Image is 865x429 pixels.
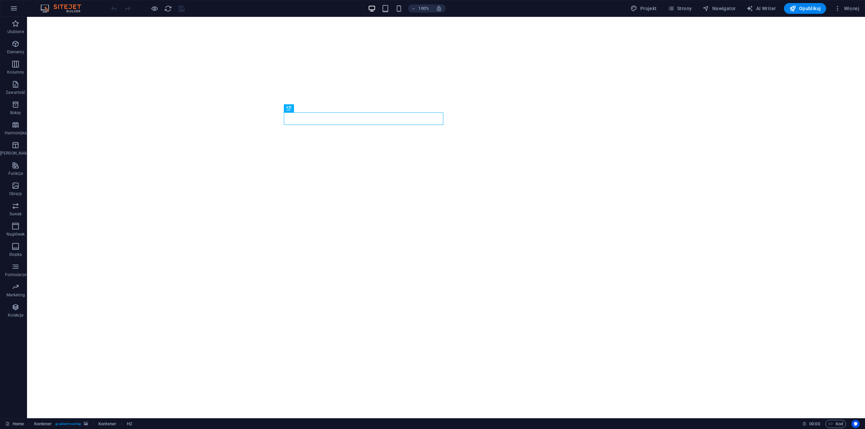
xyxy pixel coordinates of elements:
button: AI Writer [744,3,778,14]
span: . gradient-overlay [54,420,81,428]
span: Strony [668,5,692,12]
p: Marketing [6,292,25,298]
p: Kolumny [7,70,24,75]
button: 100% [408,4,432,12]
a: Kliknij, aby anulować zaznaczenie. Kliknij dwukrotnie, aby otworzyć Strony [5,420,24,428]
p: Zawartość [6,90,25,95]
span: Kliknij, aby zaznaczyć. Kliknij dwukrotnie, aby edytować [98,420,116,428]
button: Kliknij tutaj, aby wyjść z trybu podglądu i kontynuować edycję [150,4,158,12]
span: Więcej [834,5,859,12]
p: Nagłówek [6,232,25,237]
span: : [814,421,815,426]
h6: Czas sesji [802,420,820,428]
p: Suwak [9,211,22,217]
button: Kod [825,420,846,428]
i: Ten element zawiera tło [84,422,88,426]
i: Przeładuj stronę [164,5,172,12]
p: Obrazy [9,191,22,196]
button: Nawigator [700,3,738,14]
span: 00 00 [809,420,820,428]
button: reload [164,4,172,12]
span: Kliknij, aby zaznaczyć. Kliknij dwukrotnie, aby edytować [34,420,52,428]
span: Kliknij, aby zaznaczyć. Kliknij dwukrotnie, aby edytować [127,420,132,428]
p: Kolekcje [8,313,23,318]
button: Więcej [832,3,862,14]
span: AI Writer [746,5,776,12]
button: Projekt [628,3,659,14]
span: Kod [829,420,843,428]
div: Projekt (Ctrl+Alt+Y) [628,3,659,14]
p: Formularze [5,272,26,277]
span: Nawigator [702,5,736,12]
p: Elementy [7,49,24,55]
button: Strony [665,3,695,14]
button: Usercentrics [851,420,860,428]
p: Funkcje [8,171,23,176]
img: Editor Logo [39,4,90,12]
span: Opublikuj [789,5,821,12]
button: Opublikuj [784,3,826,14]
nav: breadcrumb [34,420,132,428]
i: Po zmianie rozmiaru automatycznie dostosowuje poziom powiększenia do wybranego urządzenia. [436,5,442,11]
p: Stopka [9,252,22,257]
p: Ulubione [7,29,24,34]
span: Projekt [631,5,657,12]
p: Boksy [10,110,21,115]
h6: 100% [418,4,429,12]
p: Harmonijka [5,130,27,136]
